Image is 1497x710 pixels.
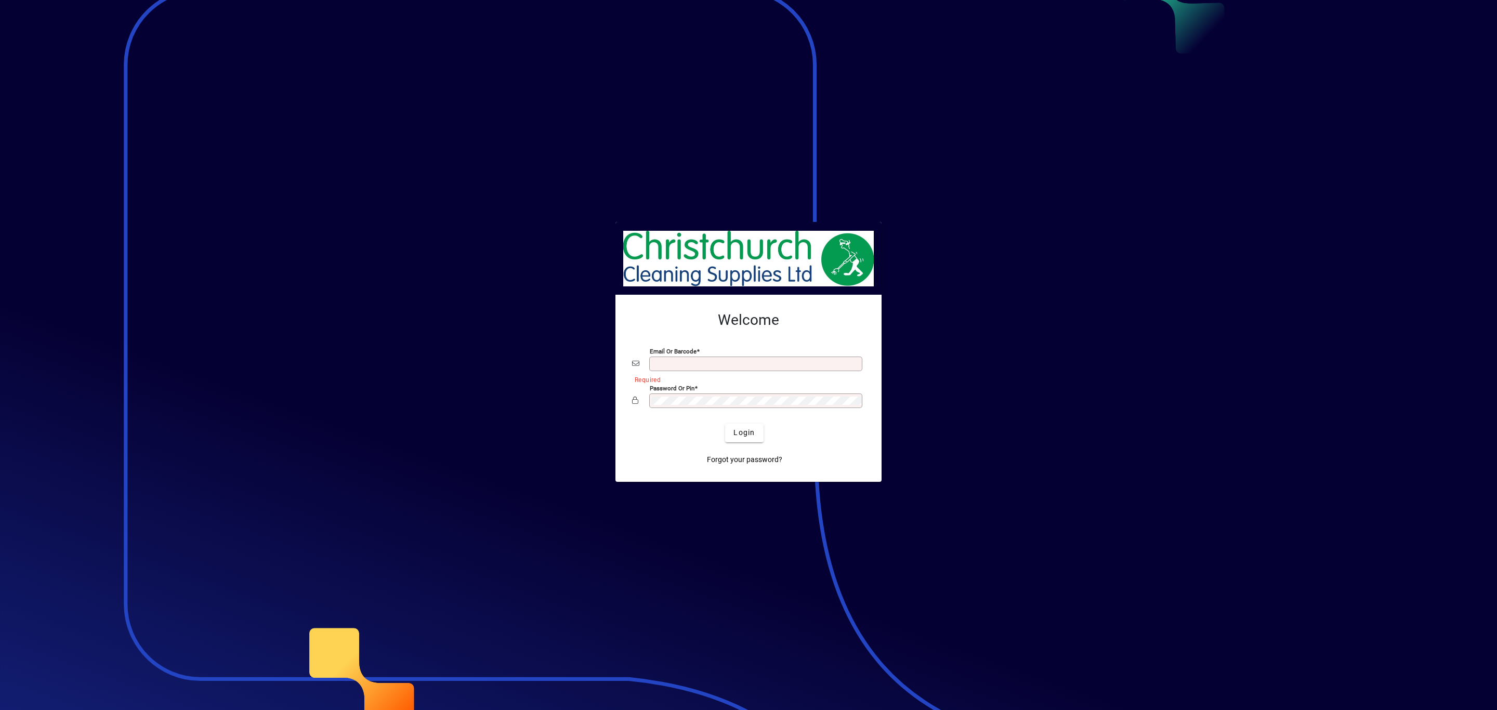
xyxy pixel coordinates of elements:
[635,374,857,385] mat-error: Required
[632,311,865,329] h2: Welcome
[703,451,786,469] a: Forgot your password?
[725,424,763,442] button: Login
[733,427,755,438] span: Login
[707,454,782,465] span: Forgot your password?
[650,384,694,391] mat-label: Password or Pin
[650,347,697,354] mat-label: Email or Barcode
